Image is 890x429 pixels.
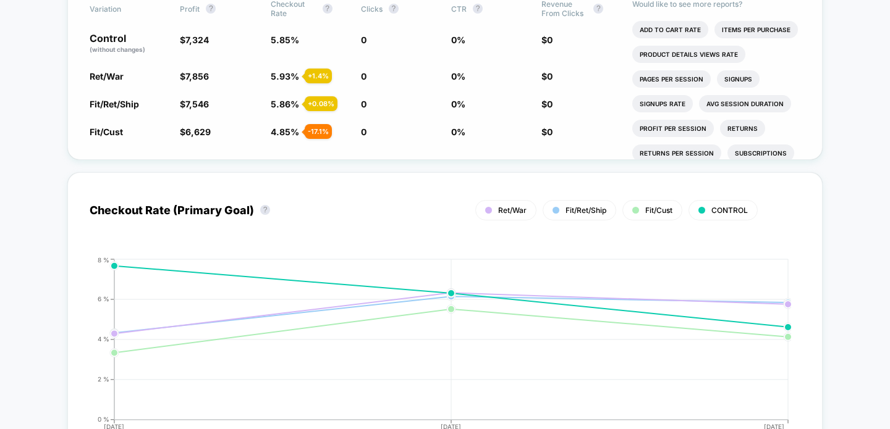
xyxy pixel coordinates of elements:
[180,127,211,137] span: $
[90,127,123,137] span: Fit/Cust
[98,376,109,383] tspan: 2 %
[699,95,791,112] li: Avg Session Duration
[727,144,794,162] li: Subscriptions
[541,99,553,109] span: $
[305,96,337,111] div: + 0.08 %
[98,256,109,264] tspan: 8 %
[593,4,603,14] button: ?
[645,206,672,215] span: Fit/Cust
[714,21,798,38] li: Items Per Purchase
[305,69,332,83] div: + 1.4 %
[451,71,465,81] span: 0 %
[180,4,200,14] span: Profit
[632,120,714,137] li: Profit Per Session
[361,35,367,45] span: 0
[98,336,109,343] tspan: 4 %
[632,21,708,38] li: Add To Cart Rate
[720,120,765,137] li: Returns
[632,144,721,162] li: Returns Per Session
[541,127,553,137] span: $
[632,95,693,112] li: Signups Rate
[717,70,760,88] li: Signups
[361,71,367,81] span: 0
[185,35,209,45] span: 7,324
[547,35,553,45] span: 0
[541,71,553,81] span: $
[180,99,209,109] span: $
[566,206,606,215] span: Fit/Ret/Ship
[185,71,209,81] span: 7,856
[305,124,332,139] div: - 17.1 %
[547,99,553,109] span: 0
[206,4,216,14] button: ?
[260,205,270,215] button: ?
[185,99,209,109] span: 7,546
[98,296,109,303] tspan: 6 %
[547,127,553,137] span: 0
[271,127,299,137] span: 4.85 %
[389,4,399,14] button: ?
[632,70,711,88] li: Pages Per Session
[473,4,483,14] button: ?
[185,127,211,137] span: 6,629
[323,4,333,14] button: ?
[547,71,553,81] span: 0
[711,206,748,215] span: CONTROL
[361,4,383,14] span: Clicks
[180,35,209,45] span: $
[541,35,553,45] span: $
[180,71,209,81] span: $
[271,71,299,81] span: 5.93 %
[361,99,367,109] span: 0
[451,35,465,45] span: 0 %
[98,416,109,423] tspan: 0 %
[90,99,139,109] span: Fit/Ret/Ship
[271,35,299,45] span: 5.85 %
[90,46,145,53] span: (without changes)
[451,99,465,109] span: 0 %
[451,127,465,137] span: 0 %
[271,99,299,109] span: 5.86 %
[632,46,745,63] li: Product Details Views Rate
[451,4,467,14] span: CTR
[361,127,367,137] span: 0
[90,33,167,54] p: Control
[90,71,124,81] span: Ret/War
[498,206,527,215] span: Ret/War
